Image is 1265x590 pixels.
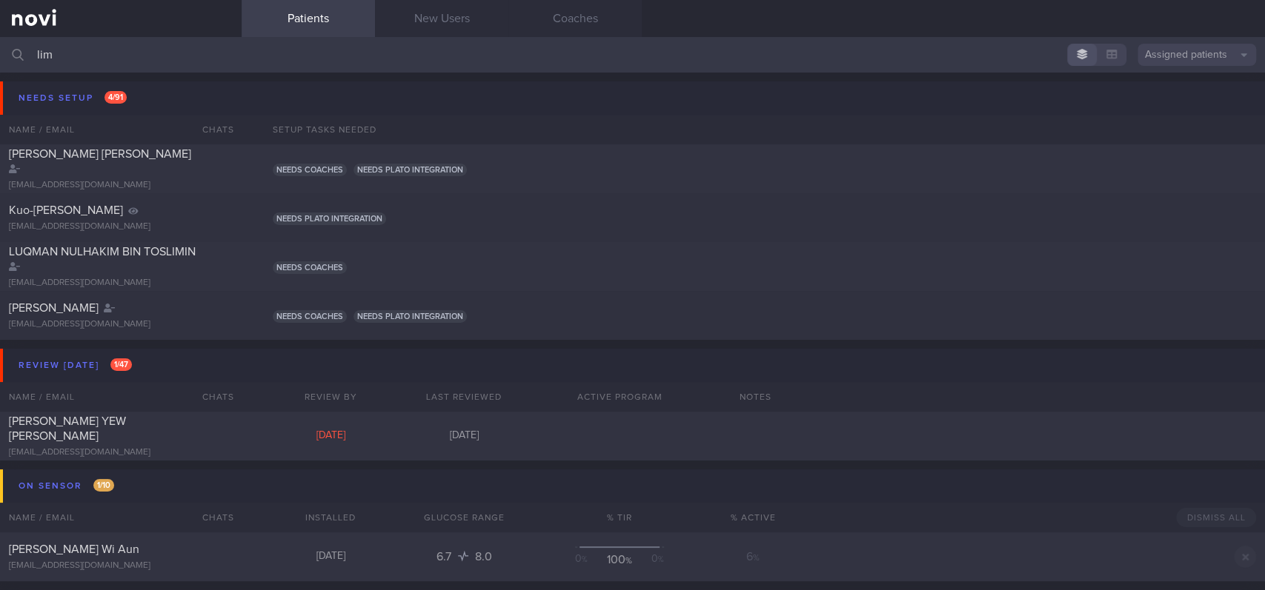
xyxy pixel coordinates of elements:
div: [EMAIL_ADDRESS][DOMAIN_NAME] [9,319,233,330]
div: Active Program [531,382,708,412]
div: % TIR [531,503,708,532]
span: 8.0 [475,551,492,563]
span: Needs plato integration [353,310,467,323]
button: Dismiss All [1176,508,1256,527]
div: On sensor [15,476,118,496]
div: Review By [264,382,397,412]
div: Needs setup [15,88,130,108]
div: [EMAIL_ADDRESS][DOMAIN_NAME] [9,447,233,458]
sub: % [582,556,588,563]
div: [EMAIL_ADDRESS][DOMAIN_NAME] [9,560,233,571]
span: [PERSON_NAME] Wi Aun [9,543,139,555]
sub: % [658,556,664,563]
span: Needs coaches [273,164,347,176]
div: [EMAIL_ADDRESS][DOMAIN_NAME] [9,221,233,232]
span: [PERSON_NAME] [PERSON_NAME] [9,148,191,160]
div: Last Reviewed [397,382,531,412]
div: [DATE] [264,429,397,443]
div: Review [DATE] [15,355,136,375]
span: [PERSON_NAME] [9,302,99,314]
div: Setup tasks needed [264,115,1265,144]
div: % Active [708,503,797,532]
button: Assigned patients [1138,44,1256,66]
div: Chats [182,115,242,144]
span: Needs plato integration [273,212,386,225]
div: [DATE] [397,429,531,443]
span: 4 / 91 [104,91,127,104]
div: 100 [606,552,634,567]
div: Installed [264,503,397,532]
sub: % [753,554,760,563]
div: Glucose Range [397,503,531,532]
span: Kuo-[PERSON_NAME] [9,204,123,216]
div: [EMAIL_ADDRESS][DOMAIN_NAME] [9,180,233,191]
span: 6.7 [436,551,454,563]
div: Chats [182,382,242,412]
div: 0 [575,552,602,567]
span: 1 / 47 [110,358,132,371]
span: 1 / 10 [93,479,114,492]
span: LUQMAN NULHAKIM BIN TOSLIMIN [9,246,196,258]
div: [DATE] [264,550,397,563]
span: [PERSON_NAME] YEW [PERSON_NAME] [9,415,126,442]
sub: % [625,557,632,566]
div: Chats [182,503,242,532]
div: 6 [708,549,797,564]
div: 0 [637,552,664,567]
span: Needs plato integration [353,164,467,176]
span: Needs coaches [273,261,347,274]
div: [EMAIL_ADDRESS][DOMAIN_NAME] [9,278,233,289]
span: Needs coaches [273,310,347,323]
div: Notes [731,382,1265,412]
